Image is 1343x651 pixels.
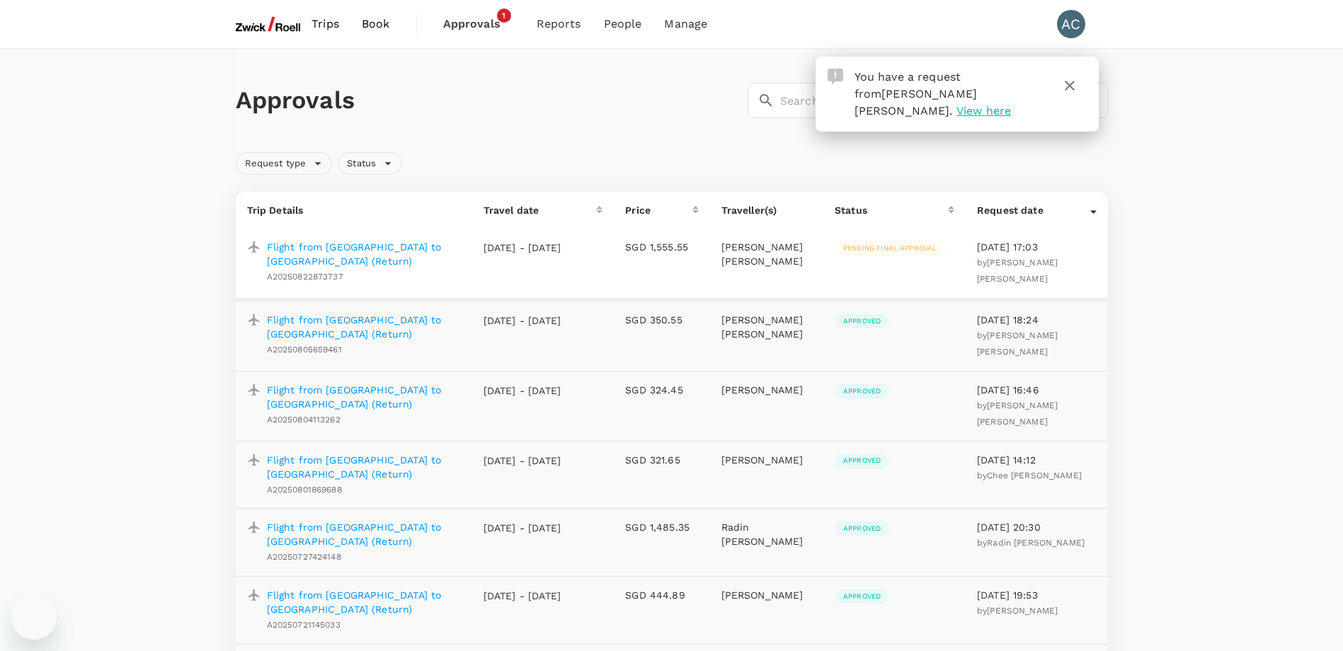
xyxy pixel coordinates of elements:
[977,471,1082,480] span: by
[312,16,339,33] span: Trips
[977,203,1090,217] div: Request date
[484,454,561,468] p: [DATE] - [DATE]
[267,485,342,495] span: A20250801869688
[956,104,1011,117] span: View here
[267,240,461,268] a: Flight from [GEOGRAPHIC_DATA] to [GEOGRAPHIC_DATA] (Return)
[484,241,561,255] p: [DATE] - [DATE]
[443,16,514,33] span: Approvals
[977,453,1097,467] p: [DATE] 14:12
[977,258,1058,284] span: by
[625,588,698,602] p: SGD 444.89
[977,520,1097,534] p: [DATE] 20:30
[664,16,707,33] span: Manage
[987,471,1082,480] span: Chee [PERSON_NAME]
[484,384,561,398] p: [DATE] - [DATE]
[625,203,692,217] div: Price
[977,313,1097,327] p: [DATE] 18:24
[604,16,642,33] span: People
[721,240,813,268] p: [PERSON_NAME] [PERSON_NAME]
[977,401,1058,427] span: [PERSON_NAME] [PERSON_NAME]
[855,87,978,117] span: [PERSON_NAME] [PERSON_NAME]
[977,606,1058,616] span: by
[537,16,581,33] span: Reports
[267,520,461,548] a: Flight from [GEOGRAPHIC_DATA] to [GEOGRAPHIC_DATA] (Return)
[236,86,742,115] h1: Approvals
[987,606,1058,616] span: [PERSON_NAME]
[267,313,461,341] a: Flight from [GEOGRAPHIC_DATA] to [GEOGRAPHIC_DATA] (Return)
[835,456,889,466] span: Approved
[338,157,384,171] span: Status
[977,330,1058,357] span: by
[835,386,889,396] span: Approved
[11,594,57,640] iframe: Button to launch messaging window
[835,592,889,601] span: Approved
[625,453,698,467] p: SGD 321.65
[977,401,1058,427] span: by
[267,415,341,425] span: A20250804113262
[625,313,698,327] p: SGD 350.55
[977,538,1085,548] span: by
[977,588,1097,602] p: [DATE] 19:53
[721,520,813,548] p: Radin [PERSON_NAME]
[484,313,561,328] p: [DATE] - [DATE]
[267,383,461,411] a: Flight from [GEOGRAPHIC_DATA] to [GEOGRAPHIC_DATA] (Return)
[625,240,698,254] p: SGD 1,555.55
[267,588,461,616] a: Flight from [GEOGRAPHIC_DATA] to [GEOGRAPHIC_DATA] (Return)
[721,203,813,217] p: Traveller(s)
[625,383,698,397] p: SGD 324.45
[855,70,978,117] span: You have a request from .
[236,8,301,40] img: ZwickRoell Pte. Ltd.
[236,157,315,171] span: Request type
[267,552,341,562] span: A20250727424148
[362,16,390,33] span: Book
[835,243,945,253] span: Pending final approval
[987,538,1085,548] span: Radin [PERSON_NAME]
[484,203,597,217] div: Travel date
[828,69,843,84] img: Approval Request
[267,345,342,355] span: A20250805659461
[835,524,889,534] span: Approved
[977,383,1097,397] p: [DATE] 16:46
[267,453,461,481] a: Flight from [GEOGRAPHIC_DATA] to [GEOGRAPHIC_DATA] (Return)
[721,453,813,467] p: [PERSON_NAME]
[977,258,1058,284] span: [PERSON_NAME] [PERSON_NAME]
[721,313,813,341] p: [PERSON_NAME] [PERSON_NAME]
[835,316,889,326] span: Approved
[977,330,1058,357] span: [PERSON_NAME] [PERSON_NAME]
[1057,10,1085,38] div: AC
[267,620,341,630] span: A20250721145033
[484,521,561,535] p: [DATE] - [DATE]
[267,272,343,282] span: A20250822873737
[484,589,561,603] p: [DATE] - [DATE]
[721,383,813,397] p: [PERSON_NAME]
[721,588,813,602] p: [PERSON_NAME]
[236,152,333,175] div: Request type
[977,240,1097,254] p: [DATE] 17:03
[497,8,511,23] span: 1
[338,152,402,175] div: Status
[780,83,1108,118] input: Search by travellers, trips, or destination
[835,203,948,217] div: Status
[625,520,698,534] p: SGD 1,485.35
[247,203,461,217] p: Trip Details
